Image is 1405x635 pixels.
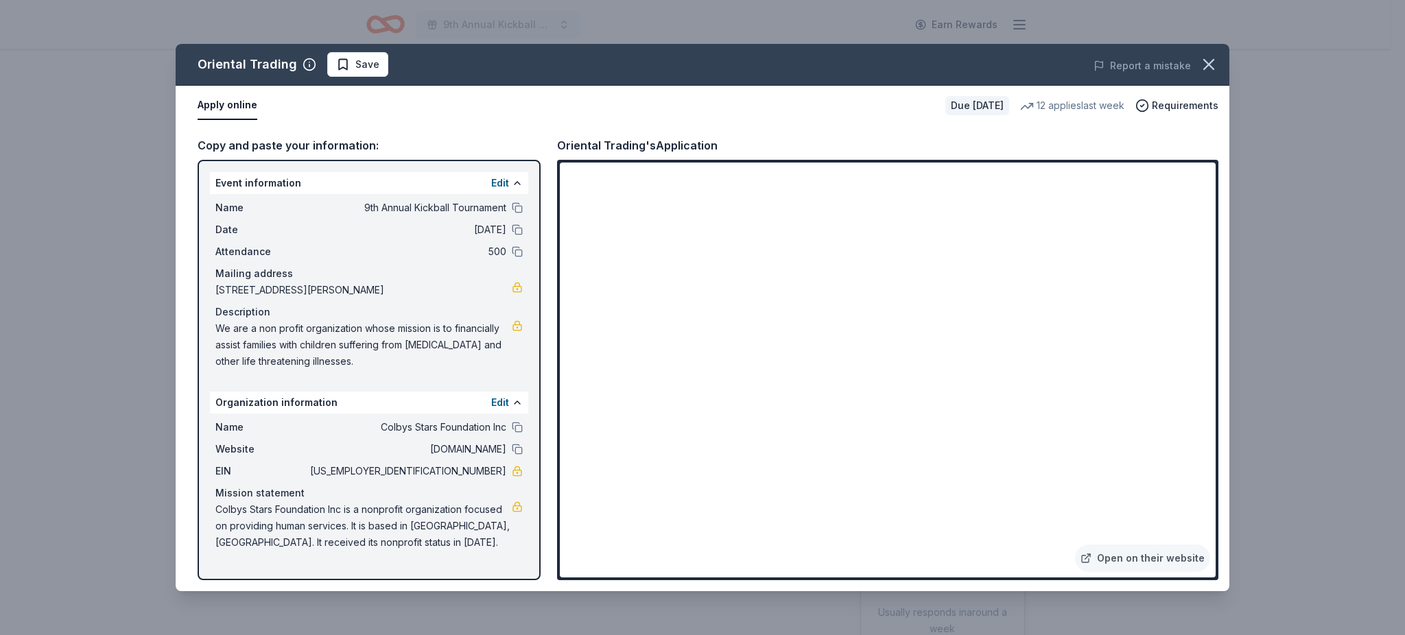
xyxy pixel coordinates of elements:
[1135,97,1218,114] button: Requirements
[210,392,528,414] div: Organization information
[198,53,297,75] div: Oriental Trading
[215,485,523,501] div: Mission statement
[307,200,506,216] span: 9th Annual Kickball Tournament
[307,441,506,457] span: [DOMAIN_NAME]
[215,265,523,282] div: Mailing address
[1152,97,1218,114] span: Requirements
[215,463,307,479] span: EIN
[215,419,307,435] span: Name
[215,501,512,551] span: Colbys Stars Foundation Inc is a nonprofit organization focused on providing human services. It i...
[307,419,506,435] span: Colbys Stars Foundation Inc
[215,441,307,457] span: Website
[355,56,379,73] span: Save
[215,282,512,298] span: [STREET_ADDRESS][PERSON_NAME]
[1075,544,1210,572] a: Open on their website
[557,136,718,154] div: Oriental Trading's Application
[945,96,1009,115] div: Due [DATE]
[307,221,506,238] span: [DATE]
[215,200,307,216] span: Name
[198,91,257,120] button: Apply online
[215,320,512,370] span: We are a non profit organization whose mission is to financially assist families with children su...
[307,463,506,479] span: [US_EMPLOYER_IDENTIFICATION_NUMBER]
[1020,97,1124,114] div: 12 applies last week
[327,52,388,77] button: Save
[215,304,523,320] div: Description
[215,243,307,260] span: Attendance
[198,136,541,154] div: Copy and paste your information:
[491,175,509,191] button: Edit
[215,221,307,238] span: Date
[210,172,528,194] div: Event information
[307,243,506,260] span: 500
[1094,58,1191,74] button: Report a mistake
[491,394,509,411] button: Edit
